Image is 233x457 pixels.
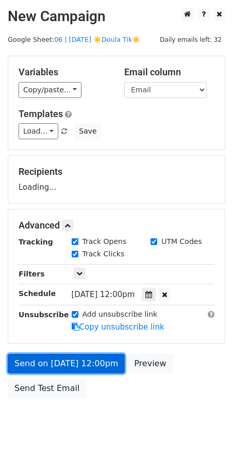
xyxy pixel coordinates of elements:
span: [DATE] 12:00pm [72,290,135,299]
a: Copy unsubscribe link [72,322,164,332]
a: 06 | [DATE] ☀️Doula Tik☀️ [54,36,140,43]
h5: Advanced [19,220,214,231]
h5: Variables [19,67,109,78]
a: Daily emails left: 32 [156,36,225,43]
a: Copy/paste... [19,82,81,98]
a: Templates [19,108,63,119]
iframe: Chat Widget [181,407,233,457]
label: Track Opens [82,236,127,247]
label: Track Clicks [82,249,125,259]
a: Load... [19,123,58,139]
a: Preview [127,354,173,373]
h2: New Campaign [8,8,225,25]
strong: Unsubscribe [19,311,69,319]
h5: Email column [124,67,214,78]
div: Loading... [19,166,214,193]
small: Google Sheet: [8,36,140,43]
strong: Schedule [19,289,56,298]
a: Send on [DATE] 12:00pm [8,354,125,373]
a: Send Test Email [8,379,86,398]
label: Add unsubscribe link [82,309,158,320]
button: Save [74,123,101,139]
span: Daily emails left: 32 [156,34,225,45]
h5: Recipients [19,166,214,177]
label: UTM Codes [161,236,202,247]
strong: Filters [19,270,45,278]
strong: Tracking [19,238,53,246]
